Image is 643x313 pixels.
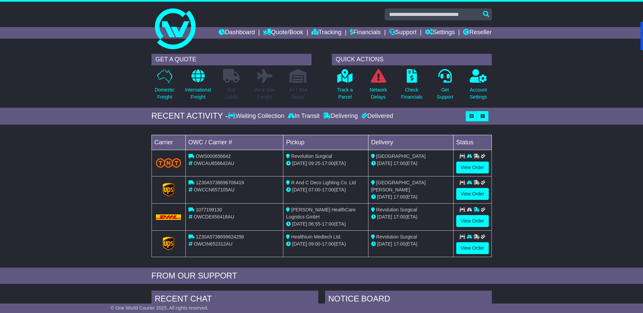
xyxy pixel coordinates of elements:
[196,207,222,212] span: 1077199130
[371,180,426,192] span: [GEOGRAPHIC_DATA][PERSON_NAME]
[286,207,356,220] span: [PERSON_NAME] HealthCare Logistics GmbH
[456,215,489,227] a: View Order
[154,69,175,104] a: DomesticFreight
[312,27,341,39] a: Tracking
[155,86,174,101] p: Domestic Freight
[394,161,405,166] span: 17:00
[152,291,318,309] div: RECENT CHAT
[369,86,387,101] p: Network Delays
[185,86,211,101] p: International Freight
[371,241,450,248] div: (ETA)
[286,241,365,248] div: - (ETA)
[437,86,453,101] p: Get Support
[456,188,489,200] a: View Order
[156,214,181,220] img: DHL.png
[308,241,320,247] span: 09:00
[228,112,286,120] div: Waiting Collection
[469,69,487,104] a: AccountSettings
[394,194,405,200] span: 17:00
[425,27,455,39] a: Settings
[152,271,492,281] div: FROM OUR SUPPORT
[394,241,405,247] span: 17:00
[401,86,422,101] p: Check Financials
[394,214,405,220] span: 17:00
[152,111,228,121] div: RECENT ACTIVITY -
[325,291,492,309] div: NOTICE BOARD
[371,213,450,221] div: (ETA)
[401,69,423,104] a: CheckFinancials
[194,161,234,166] span: OWCAU656642AU
[360,112,393,120] div: Delivered
[322,187,334,192] span: 17:00
[194,241,232,247] span: OWCIN652312AU
[321,112,360,120] div: Delivering
[223,86,240,101] p: Full Loads
[456,242,489,254] a: View Order
[389,27,417,39] a: Support
[156,158,181,167] img: TNT_Domestic.png
[110,305,208,311] span: © One World Courier 2025. All rights reserved.
[185,69,212,104] a: InternationalFreight
[219,27,255,39] a: Dashboard
[371,160,450,167] div: (ETA)
[322,241,334,247] span: 17:00
[286,160,365,167] div: - (ETA)
[377,214,392,220] span: [DATE]
[263,27,303,39] a: Quote/Book
[163,237,174,250] img: GetCarrierServiceLogo
[292,241,307,247] span: [DATE]
[332,54,492,65] div: QUICK ACTIONS
[376,207,417,212] span: Revolution Surgical
[308,221,320,227] span: 06:55
[291,153,332,159] span: Revolution Surgical
[377,161,392,166] span: [DATE]
[292,221,307,227] span: [DATE]
[196,153,231,159] span: OWS000656642
[371,193,450,201] div: (ETA)
[286,221,365,228] div: - (ETA)
[283,135,368,150] td: Pickup
[436,69,454,104] a: GetSupport
[152,135,185,150] td: Carrier
[376,234,417,239] span: Revolution Surgical
[196,234,244,239] span: 1Z30A5738699624298
[376,153,426,159] span: [GEOGRAPHIC_DATA]
[337,86,353,101] p: Track a Parcel
[185,135,283,150] td: OWC / Carrier #
[453,135,491,150] td: Status
[291,180,356,185] span: R And C Deco Lighting Co. Ltd
[470,86,487,101] p: Account Settings
[368,135,453,150] td: Delivery
[291,234,341,239] span: Healthium Medtech Ltd.
[196,180,244,185] span: 1Z30A5738696706419
[308,161,320,166] span: 09:25
[286,186,365,193] div: - (ETA)
[289,86,307,101] p: Air / Sea Depot
[322,221,334,227] span: 17:00
[292,187,307,192] span: [DATE]
[350,27,381,39] a: Financials
[377,194,392,200] span: [DATE]
[163,183,174,196] img: GetCarrierServiceLogo
[463,27,491,39] a: Reseller
[308,187,320,192] span: 07:00
[292,161,307,166] span: [DATE]
[456,162,489,173] a: View Order
[377,241,392,247] span: [DATE]
[322,161,334,166] span: 17:00
[369,69,387,104] a: NetworkDelays
[286,112,321,120] div: In Transit
[194,187,235,192] span: OWCCN657105AU
[337,69,353,104] a: Track aParcel
[194,214,234,220] span: OWCDE656418AU
[255,86,275,101] p: Air & Sea Freight
[152,54,312,65] div: GET A QUOTE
